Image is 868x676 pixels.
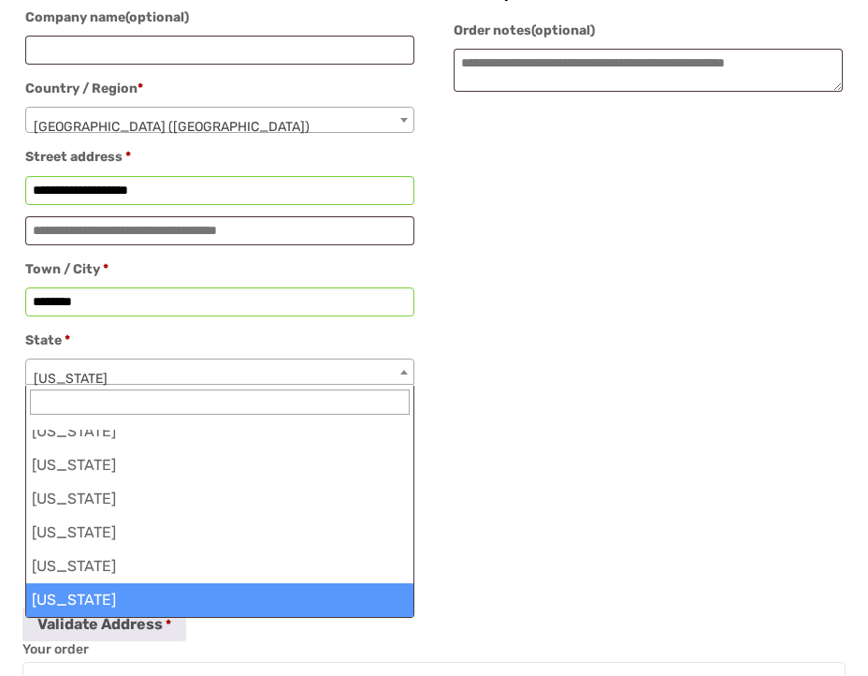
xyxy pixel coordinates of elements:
label: Company name [25,5,414,31]
li: [US_STATE] [26,550,413,583]
label: Street address [25,144,414,170]
span: Country / Region [25,107,414,133]
label: Country / Region [25,76,414,102]
li: [US_STATE] [26,415,413,448]
span: (optional) [531,22,595,38]
span: State [25,359,414,385]
label: Town / City [25,257,414,283]
li: [US_STATE] [26,583,413,617]
label: Order notes [454,18,843,44]
h3: Your order [22,641,846,658]
span: (optional) [125,9,189,25]
li: [US_STATE] [26,448,413,482]
li: [US_STATE] [26,516,413,550]
button: Validate Address [22,608,186,641]
span: United States (US) [26,108,413,147]
label: State [25,328,414,354]
li: [US_STATE] [26,482,413,516]
span: Wisconsin [26,360,413,399]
